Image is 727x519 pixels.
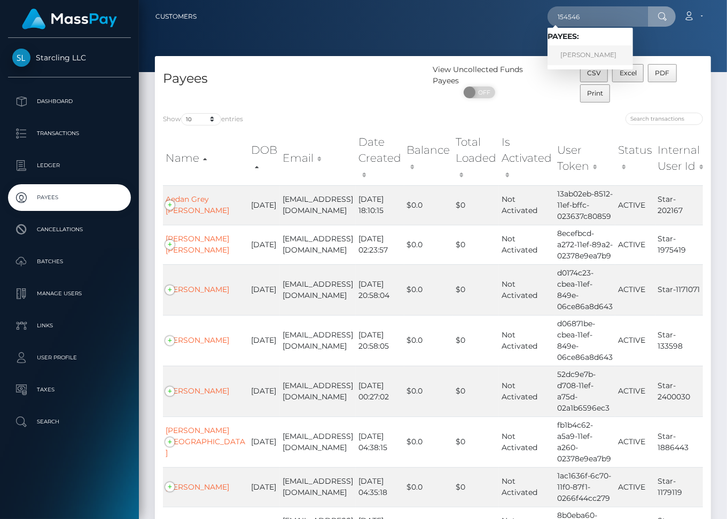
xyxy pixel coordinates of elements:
[8,53,131,62] span: Starcling LLC
[356,416,404,467] td: [DATE] 04:38:15
[280,225,356,264] td: [EMAIL_ADDRESS][DOMAIN_NAME]
[499,366,554,416] td: Not Activated
[655,264,703,315] td: Star-1171071
[8,88,131,115] a: Dashboard
[648,64,677,82] button: PDF
[12,158,127,174] p: Ledger
[554,366,615,416] td: 52dc9e7b-d708-11ef-a75d-02a1b6596ec3
[248,467,280,507] td: [DATE]
[8,408,131,435] a: Search
[280,366,356,416] td: [EMAIL_ADDRESS][DOMAIN_NAME]
[554,225,615,264] td: 8ecefbcd-a272-11ef-89a2-02378e9ea7b9
[499,185,554,225] td: Not Activated
[166,426,245,458] a: [PERSON_NAME][GEOGRAPHIC_DATA]
[655,315,703,366] td: Star-133598
[8,184,131,211] a: Payees
[356,264,404,315] td: [DATE] 20:58:04
[554,131,615,185] th: User Token: activate to sort column ascending
[554,467,615,507] td: 1ac1636f-6c70-11f0-87f1-0266f44cc279
[166,335,229,345] a: [PERSON_NAME]
[163,69,425,88] h4: Payees
[280,185,356,225] td: [EMAIL_ADDRESS][DOMAIN_NAME]
[8,216,131,243] a: Cancellations
[248,315,280,366] td: [DATE]
[453,467,499,507] td: $0
[655,467,703,507] td: Star-1179119
[612,64,644,82] button: Excel
[615,467,655,507] td: ACTIVE
[248,225,280,264] td: [DATE]
[166,482,229,492] a: [PERSON_NAME]
[248,131,280,185] th: DOB: activate to sort column descending
[12,125,127,141] p: Transactions
[248,264,280,315] td: [DATE]
[280,416,356,467] td: [EMAIL_ADDRESS][DOMAIN_NAME]
[8,376,131,403] a: Taxes
[580,84,611,103] button: Print
[404,225,453,264] td: $0.0
[356,185,404,225] td: [DATE] 18:10:15
[404,185,453,225] td: $0.0
[248,416,280,467] td: [DATE]
[8,312,131,339] a: Links
[280,315,356,366] td: [EMAIL_ADDRESS][DOMAIN_NAME]
[453,264,499,315] td: $0
[404,467,453,507] td: $0.0
[554,315,615,366] td: d06871be-cbea-11ef-849e-06ce86a8d643
[8,344,131,371] a: User Profile
[499,225,554,264] td: Not Activated
[12,49,30,67] img: Starcling LLC
[8,248,131,275] a: Batches
[587,89,603,97] span: Print
[12,190,127,206] p: Payees
[615,366,655,416] td: ACTIVE
[655,131,703,185] th: Internal User Id: activate to sort column ascending
[12,382,127,398] p: Taxes
[404,416,453,467] td: $0.0
[356,366,404,416] td: [DATE] 00:27:02
[470,86,496,98] span: OFF
[499,315,554,366] td: Not Activated
[453,315,499,366] td: $0
[12,350,127,366] p: User Profile
[453,131,499,185] th: Total Loaded: activate to sort column ascending
[356,315,404,366] td: [DATE] 20:58:05
[181,113,221,125] select: Showentries
[12,254,127,270] p: Batches
[499,416,554,467] td: Not Activated
[453,225,499,264] td: $0
[548,6,648,27] input: Search...
[587,69,601,77] span: CSV
[356,131,404,185] th: Date Created: activate to sort column ascending
[166,285,229,294] a: [PERSON_NAME]
[155,5,197,28] a: Customers
[404,264,453,315] td: $0.0
[499,131,554,185] th: Is Activated: activate to sort column ascending
[499,467,554,507] td: Not Activated
[12,222,127,238] p: Cancellations
[163,113,243,125] label: Show entries
[620,69,637,77] span: Excel
[615,264,655,315] td: ACTIVE
[433,64,526,86] div: View Uncollected Funds Payees
[166,194,229,215] a: Aedan Grey [PERSON_NAME]
[453,366,499,416] td: $0
[280,264,356,315] td: [EMAIL_ADDRESS][DOMAIN_NAME]
[356,225,404,264] td: [DATE] 02:23:57
[453,185,499,225] td: $0
[8,120,131,147] a: Transactions
[12,286,127,302] p: Manage Users
[248,185,280,225] td: [DATE]
[548,45,633,65] a: [PERSON_NAME]
[655,185,703,225] td: Star-202167
[453,416,499,467] td: $0
[626,113,703,125] input: Search transactions
[12,93,127,109] p: Dashboard
[655,69,670,77] span: PDF
[404,131,453,185] th: Balance: activate to sort column ascending
[655,416,703,467] td: Star-1886443
[548,32,633,41] h6: Payees:
[356,467,404,507] td: [DATE] 04:35:18
[280,467,356,507] td: [EMAIL_ADDRESS][DOMAIN_NAME]
[499,264,554,315] td: Not Activated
